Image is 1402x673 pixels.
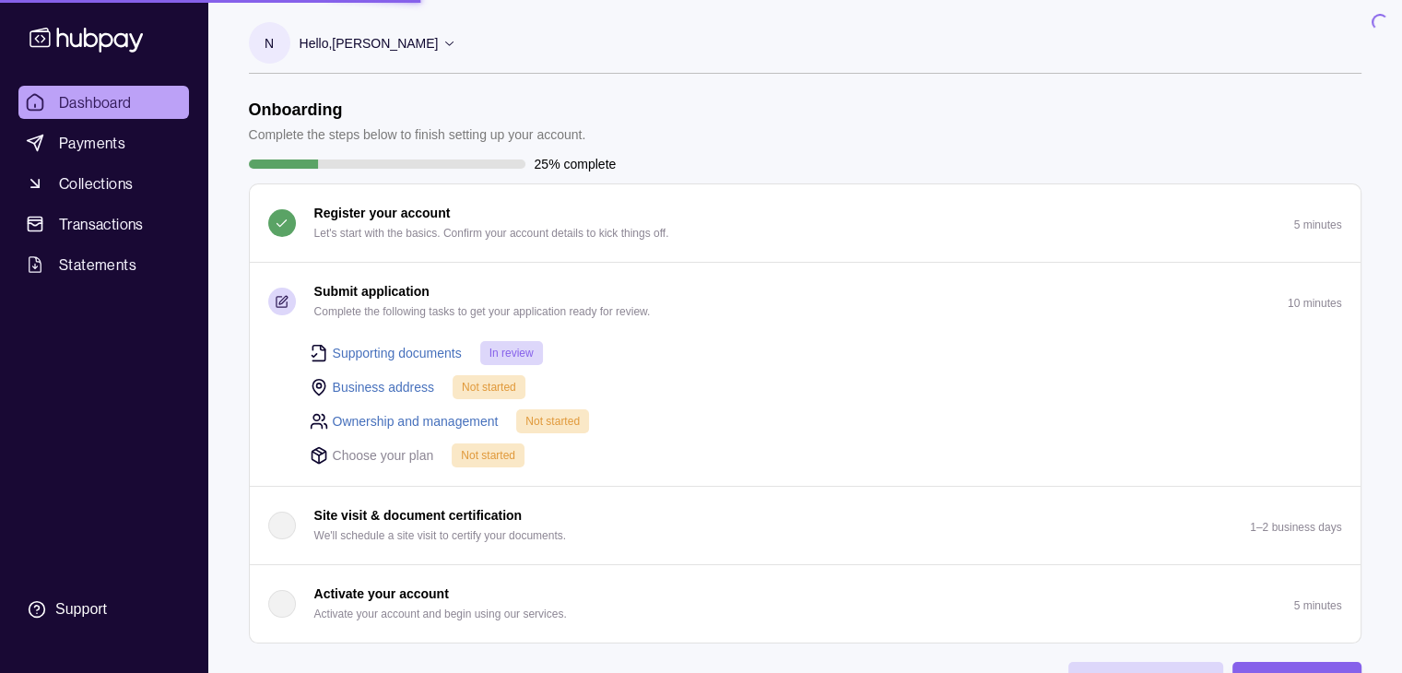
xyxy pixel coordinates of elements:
[333,445,434,466] p: Choose your plan
[59,172,133,195] span: Collections
[18,86,189,119] a: Dashboard
[55,599,107,620] div: Support
[250,565,1361,643] button: Activate your account Activate your account and begin using our services.5 minutes
[489,347,534,360] span: In review
[1288,297,1342,310] p: 10 minutes
[59,213,144,235] span: Transactions
[18,248,189,281] a: Statements
[314,281,430,301] p: Submit application
[333,377,435,397] a: Business address
[18,126,189,159] a: Payments
[314,203,451,223] p: Register your account
[1250,521,1341,534] p: 1–2 business days
[1293,599,1341,612] p: 5 minutes
[18,167,189,200] a: Collections
[59,254,136,276] span: Statements
[249,100,586,120] h1: Onboarding
[59,132,125,154] span: Payments
[300,33,439,53] p: Hello, [PERSON_NAME]
[59,91,132,113] span: Dashboard
[535,154,617,174] p: 25% complete
[314,584,449,604] p: Activate your account
[333,343,462,363] a: Supporting documents
[314,505,523,525] p: Site visit & document certification
[250,263,1361,340] button: Submit application Complete the following tasks to get your application ready for review.10 minutes
[249,124,586,145] p: Complete the steps below to finish setting up your account.
[18,590,189,629] a: Support
[461,449,515,462] span: Not started
[250,487,1361,564] button: Site visit & document certification We'll schedule a site visit to certify your documents.1–2 bus...
[462,381,516,394] span: Not started
[314,301,651,322] p: Complete the following tasks to get your application ready for review.
[525,415,580,428] span: Not started
[265,33,274,53] p: N
[250,184,1361,262] button: Register your account Let's start with the basics. Confirm your account details to kick things of...
[18,207,189,241] a: Transactions
[1293,218,1341,231] p: 5 minutes
[314,604,567,624] p: Activate your account and begin using our services.
[333,411,499,431] a: Ownership and management
[314,525,567,546] p: We'll schedule a site visit to certify your documents.
[250,340,1361,486] div: Submit application Complete the following tasks to get your application ready for review.10 minutes
[314,223,669,243] p: Let's start with the basics. Confirm your account details to kick things off.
